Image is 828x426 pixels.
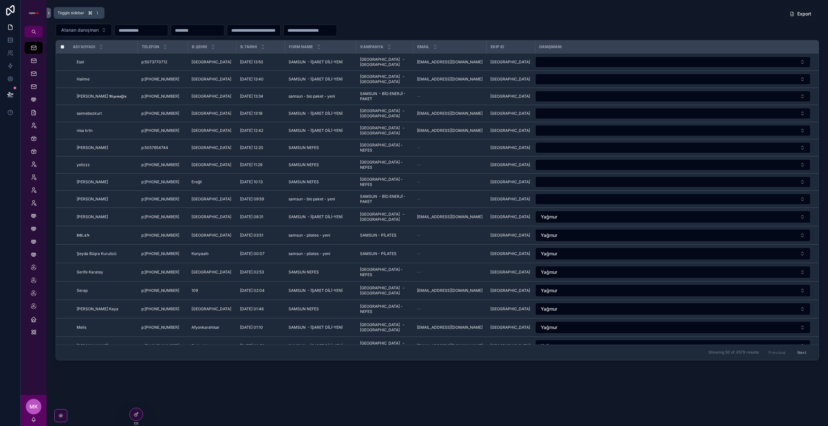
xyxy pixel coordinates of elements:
[417,145,421,150] span: --
[95,10,100,16] span: \
[191,179,202,185] span: Ereğli
[77,197,108,202] span: [PERSON_NAME]
[28,8,39,18] img: App logo
[191,77,231,82] span: [GEOGRAPHIC_DATA]
[141,343,179,348] span: p:[PHONE_NUMBER]
[360,304,409,314] span: [GEOGRAPHIC_DATA] - NEFES
[360,57,409,67] span: [GEOGRAPHIC_DATA] - [GEOGRAPHIC_DATA]
[417,94,421,99] span: --
[784,8,816,20] button: Export
[490,162,530,167] span: [GEOGRAPHIC_DATA]
[535,303,811,315] button: Select Button
[360,267,409,277] span: [GEOGRAPHIC_DATA] - NEFES
[289,59,343,65] span: SAMSUN - İŞARET DİLİ-YENİ
[240,325,263,330] span: [DATE] 01:10
[289,162,319,167] span: SAMSUN NEFES
[191,111,231,116] span: [GEOGRAPHIC_DATA]
[77,145,108,150] span: [PERSON_NAME]
[240,179,263,185] span: [DATE] 10:13
[141,233,179,238] span: p:[PHONE_NUMBER]
[56,24,112,36] button: Select Button
[490,59,530,65] span: [GEOGRAPHIC_DATA]
[73,44,95,49] span: Adı soyadı
[141,179,179,185] span: p:[PHONE_NUMBER]
[191,288,198,293] span: 109
[541,214,557,220] span: Yağmur
[490,179,530,185] span: [GEOGRAPHIC_DATA]
[535,125,811,136] button: Select Button
[240,59,263,65] span: [DATE] 13:50
[490,343,530,348] span: [GEOGRAPHIC_DATA]
[289,94,335,99] span: samsun - bio paket - yeni
[417,162,421,167] span: --
[141,288,179,293] span: p:[PHONE_NUMBER]
[289,306,319,312] span: SAMSUN NEFES
[240,306,264,312] span: [DATE] 01:46
[240,44,257,49] span: b.tarihi
[240,77,264,82] span: [DATE] 13:40
[541,306,557,312] span: Yağmur
[191,343,208,348] span: Eskisehir
[535,142,811,153] button: Select Button
[541,343,557,349] span: Yağmur
[77,233,90,238] span: 𝐃𝐈̇𝐋𝐀𝐍
[793,347,811,357] button: Next
[191,162,231,167] span: [GEOGRAPHIC_DATA]
[58,10,84,16] span: Toggle sidebar
[141,162,179,167] span: p:[PHONE_NUMBER]
[490,128,530,133] span: [GEOGRAPHIC_DATA]
[490,270,530,275] span: [GEOGRAPHIC_DATA]
[289,233,330,238] span: samsun - pilates - yeni
[535,284,811,297] button: Select Button
[141,111,179,116] span: p:[PHONE_NUMBER]
[539,44,561,49] span: Danışmanı
[289,179,319,185] span: SAMSUN NEFES
[417,325,483,330] span: [EMAIL_ADDRESS][DOMAIN_NAME]
[541,269,557,275] span: Yağmur
[141,77,179,82] span: p:[PHONE_NUMBER]
[490,306,530,312] span: [GEOGRAPHIC_DATA]
[360,341,409,351] span: [GEOGRAPHIC_DATA] - [GEOGRAPHIC_DATA]
[360,160,409,170] span: [GEOGRAPHIC_DATA] - NEFES
[490,325,530,330] span: [GEOGRAPHIC_DATA]
[191,233,231,238] span: [GEOGRAPHIC_DATA]
[142,44,159,49] span: Telefon
[77,251,116,256] span: Şeyda Büşra Kuruözü
[417,111,483,116] span: [EMAIL_ADDRESS][DOMAIN_NAME]
[490,77,530,82] span: [GEOGRAPHIC_DATA]
[360,285,409,296] span: [GEOGRAPHIC_DATA] - [GEOGRAPHIC_DATA]
[77,306,118,312] span: [PERSON_NAME] Kaya
[535,176,811,187] button: Select Button
[417,306,421,312] span: --
[191,128,231,133] span: [GEOGRAPHIC_DATA]
[535,159,811,170] button: Select Button
[535,248,811,260] button: Select Button
[240,233,263,238] span: [DATE] 03:51
[77,77,90,82] span: Halime
[240,251,265,256] span: [DATE] 00:07
[535,108,811,119] button: Select Button
[417,59,483,65] span: [EMAIL_ADDRESS][DOMAIN_NAME]
[541,287,557,294] span: Yağmur
[360,74,409,84] span: [GEOGRAPHIC_DATA] - [GEOGRAPHIC_DATA]
[141,197,179,202] span: p:[PHONE_NUMBER]
[417,77,483,82] span: [EMAIL_ADDRESS][DOMAIN_NAME]
[417,288,483,293] span: [EMAIL_ADDRESS][DOMAIN_NAME]
[191,59,231,65] span: [GEOGRAPHIC_DATA]
[77,94,126,99] span: [PERSON_NAME] 𝕹𝖎𝖟𝖆𝖒𝖔ğ𝖑𝖚
[240,288,265,293] span: [DATE] 02:04
[77,270,103,275] span: Serife Karatay
[490,145,530,150] span: [GEOGRAPHIC_DATA]
[541,324,557,331] span: Yağmur
[141,94,179,99] span: p:[PHONE_NUMBER]
[240,197,264,202] span: [DATE] 09:59
[240,128,263,133] span: [DATE] 12:42
[141,128,179,133] span: p:[PHONE_NUMBER]
[77,214,108,219] span: [PERSON_NAME]
[141,251,179,256] span: p:[PHONE_NUMBER]
[141,270,179,275] span: p:[PHONE_NUMBER]
[417,343,483,348] span: [EMAIL_ADDRESS][DOMAIN_NAME]
[535,229,811,241] button: Select Button
[141,306,179,312] span: p:[PHONE_NUMBER]
[77,343,108,348] span: [PERSON_NAME]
